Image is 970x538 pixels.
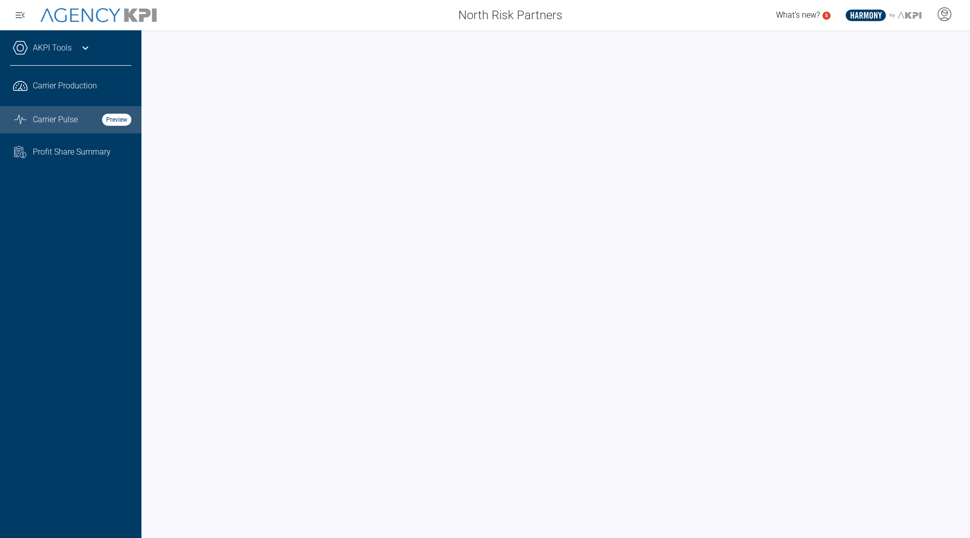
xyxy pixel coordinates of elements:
text: 5 [825,13,828,18]
span: What's new? [776,10,820,20]
a: AKPI Tools [33,42,72,54]
span: North Risk Partners [458,6,562,24]
a: 5 [822,12,831,20]
span: Carrier Production [33,80,97,92]
img: AgencyKPI [40,8,157,23]
span: Carrier Pulse [33,114,78,126]
span: Profit Share Summary [33,146,111,158]
strong: Preview [102,114,131,126]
